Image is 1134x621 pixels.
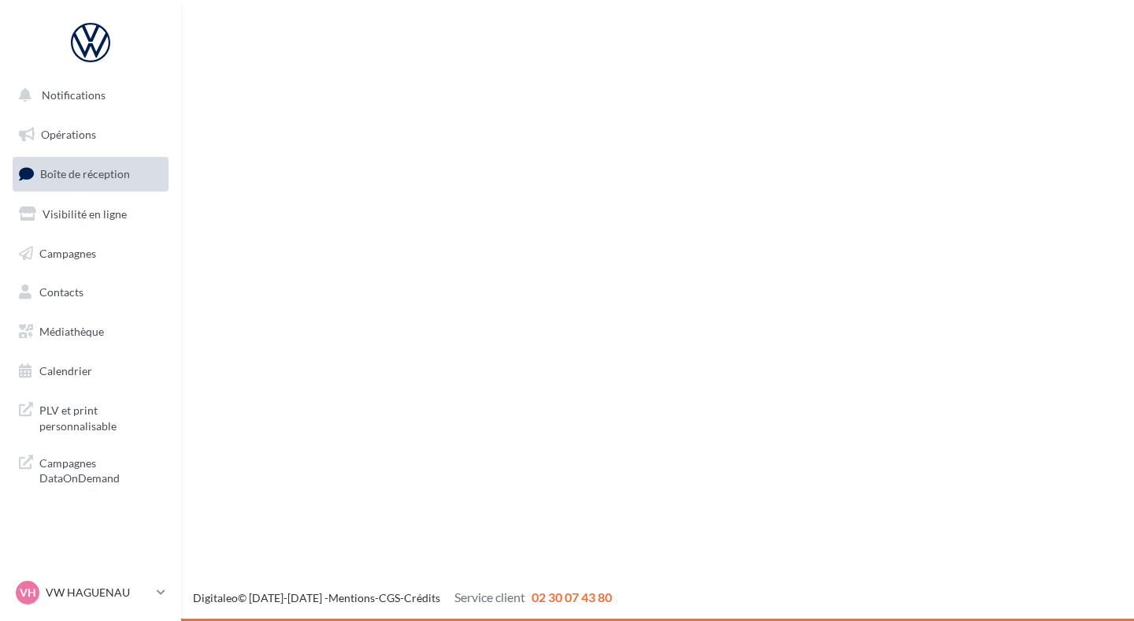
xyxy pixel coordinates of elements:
[40,167,130,180] span: Boîte de réception
[41,128,96,141] span: Opérations
[9,198,172,231] a: Visibilité en ligne
[193,591,612,604] span: © [DATE]-[DATE] - - -
[193,591,238,604] a: Digitaleo
[328,591,375,604] a: Mentions
[46,585,150,601] p: VW HAGUENAU
[9,157,172,191] a: Boîte de réception
[9,446,172,493] a: Campagnes DataOnDemand
[39,285,83,299] span: Contacts
[42,88,106,102] span: Notifications
[379,591,400,604] a: CGS
[532,589,612,604] span: 02 30 07 43 80
[454,589,525,604] span: Service client
[43,207,127,221] span: Visibilité en ligne
[39,452,162,486] span: Campagnes DataOnDemand
[9,355,172,388] a: Calendrier
[9,118,172,151] a: Opérations
[39,400,162,433] span: PLV et print personnalisable
[9,79,165,112] button: Notifications
[39,364,92,377] span: Calendrier
[9,237,172,270] a: Campagnes
[9,315,172,348] a: Médiathèque
[13,578,169,608] a: VH VW HAGUENAU
[9,393,172,440] a: PLV et print personnalisable
[9,276,172,309] a: Contacts
[404,591,440,604] a: Crédits
[39,246,96,259] span: Campagnes
[39,325,104,338] span: Médiathèque
[20,585,36,601] span: VH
